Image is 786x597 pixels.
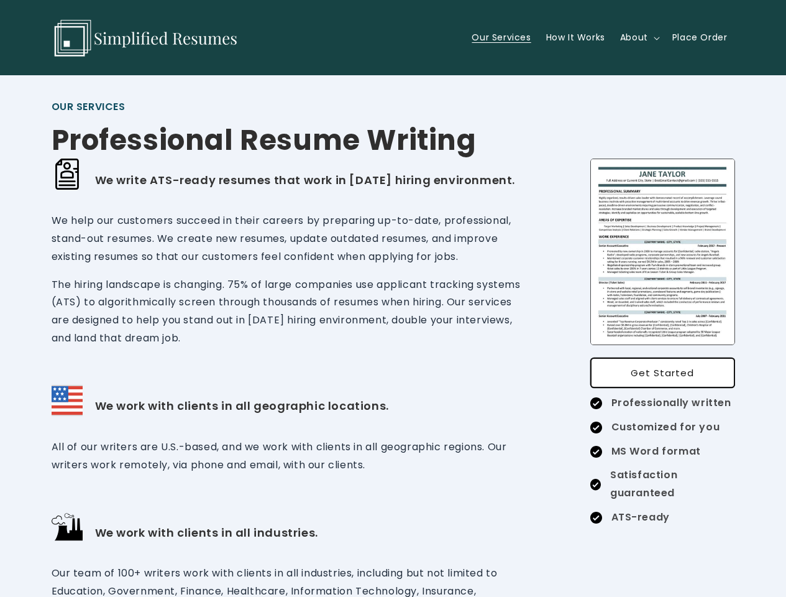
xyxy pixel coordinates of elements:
h2: Professional Resume Writing [52,123,477,159]
span: Our Services [472,32,531,43]
p: The hiring landscape is changing. 75% of large companies use applicant tracking systems (ATS) to ... [52,276,528,348]
div: Satisfaction guaranteed [590,466,735,502]
img: Simplified Resumes [52,17,238,58]
a: Simplified Resumes [47,12,242,63]
div: ATS-ready [590,509,735,527]
a: Get Started [590,358,735,388]
h3: We work with clients in all geographic locations. [95,399,389,413]
h3: We work with clients in all industries. [95,525,318,540]
a: How It Works [539,24,613,50]
div: MS Word format [590,443,735,461]
a: Our Services [464,24,538,50]
p: We help our customers succeed in their careers by preparing up-to-date, professional, stand-out r... [52,212,528,266]
a: Place Order [665,24,735,50]
div: Professionally written [590,394,735,412]
h3: OUR SERVICES [52,98,477,116]
span: How It Works [546,32,605,43]
summary: About [613,24,665,50]
span: About [620,32,648,43]
p: All of our writers are U.S.-based, and we work with clients in all geographic regions. Our writer... [52,438,528,474]
h3: We write ATS-ready resumes that work in [DATE] hiring environment. [95,173,516,187]
div: Customized for you [590,419,735,437]
span: Place Order [672,32,728,43]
